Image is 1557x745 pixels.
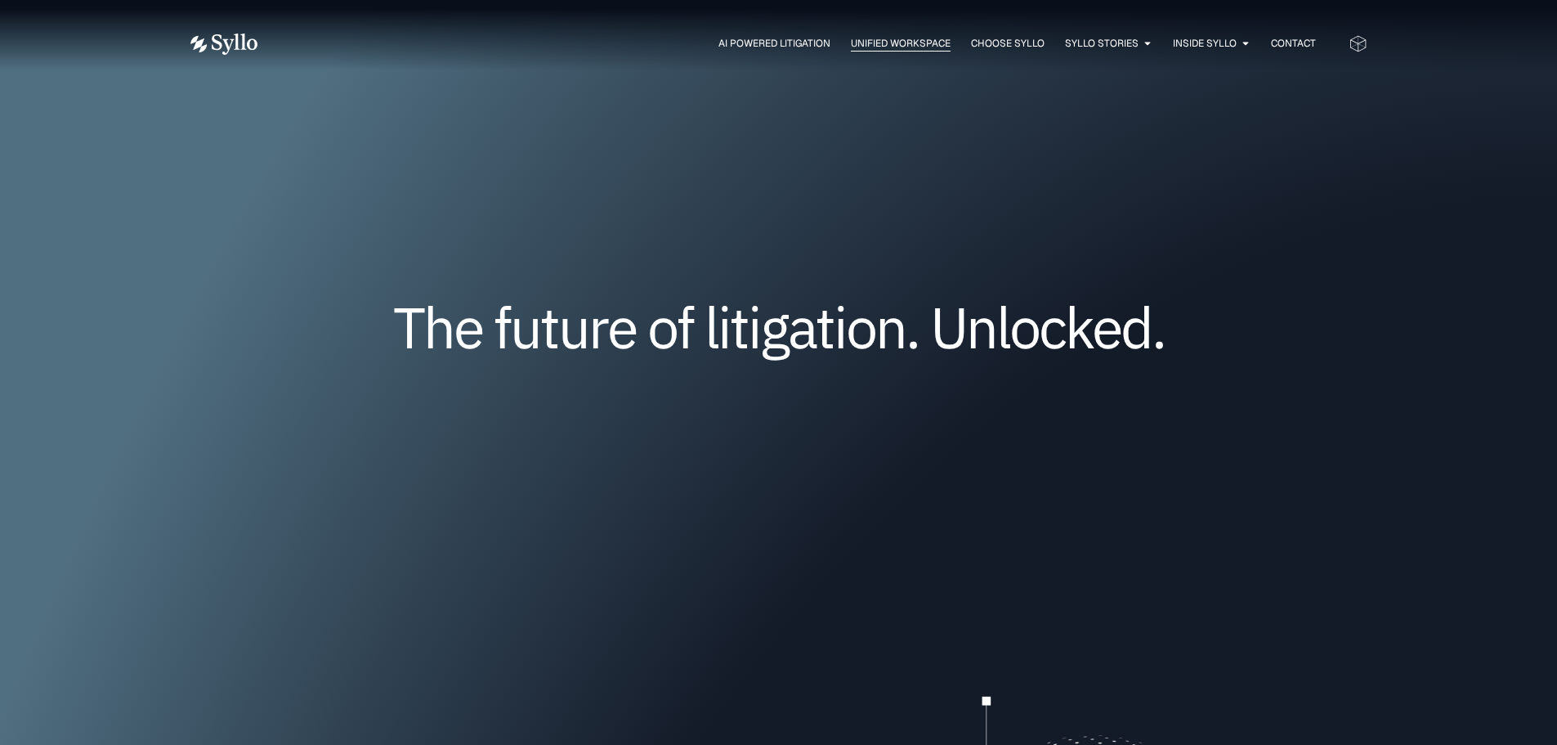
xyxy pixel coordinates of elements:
a: Choose Syllo [971,36,1045,51]
a: Contact [1271,36,1316,51]
a: Syllo Stories [1065,36,1139,51]
div: Menu Toggle [290,36,1316,52]
a: Inside Syllo [1173,36,1237,51]
a: Unified Workspace [851,36,951,51]
h1: The future of litigation. Unlocked. [289,300,1269,354]
img: Vector [190,34,257,55]
a: AI Powered Litigation [718,36,830,51]
nav: Menu [290,36,1316,52]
